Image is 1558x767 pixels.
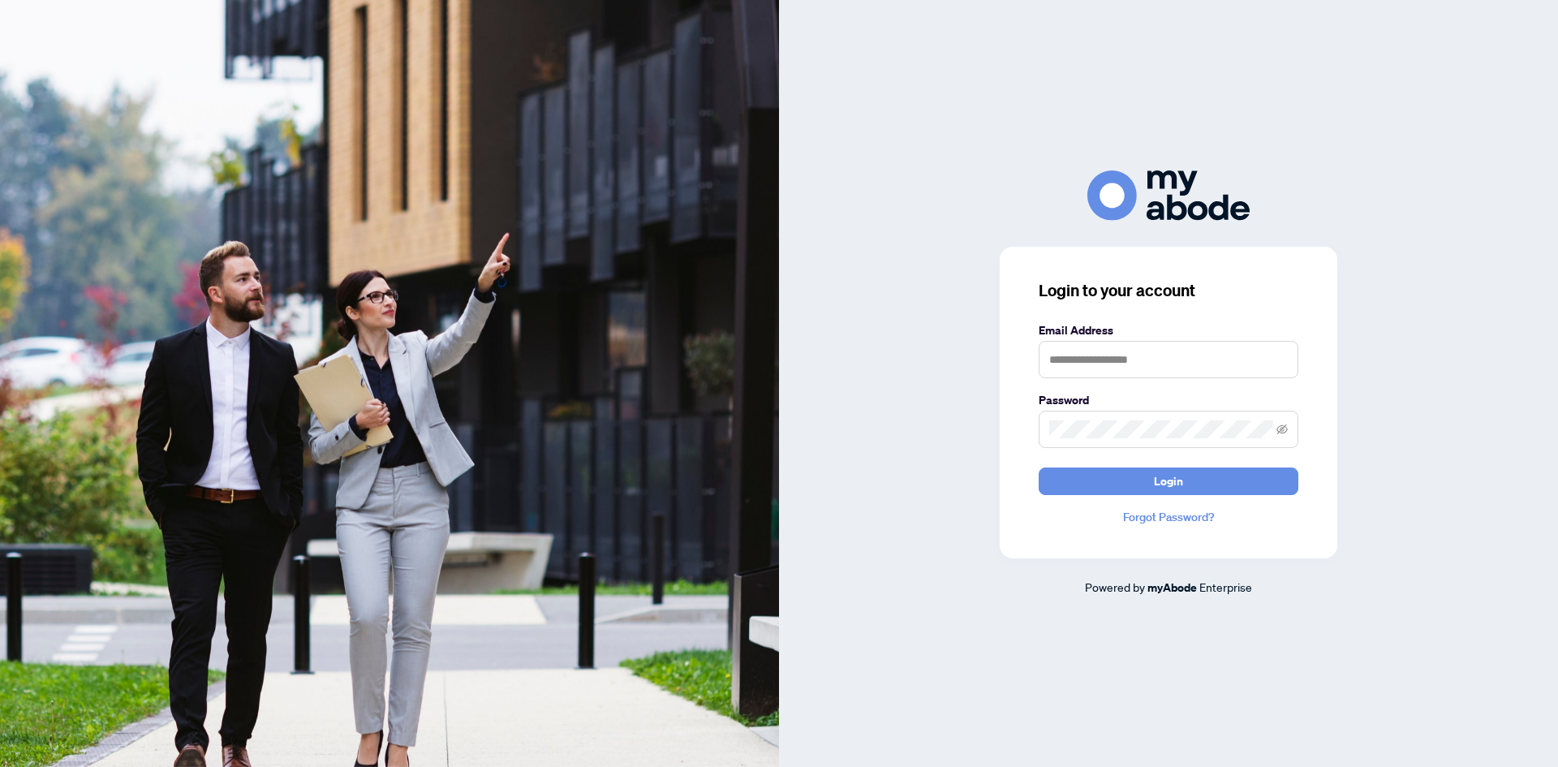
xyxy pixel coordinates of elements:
span: eye-invisible [1276,424,1288,435]
label: Password [1039,391,1298,409]
span: Powered by [1085,580,1145,594]
span: Login [1154,468,1183,494]
a: Forgot Password? [1039,508,1298,526]
img: ma-logo [1087,170,1250,220]
label: Email Address [1039,321,1298,339]
button: Login [1039,468,1298,495]
a: myAbode [1147,579,1197,597]
h3: Login to your account [1039,279,1298,302]
span: Enterprise [1199,580,1252,594]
